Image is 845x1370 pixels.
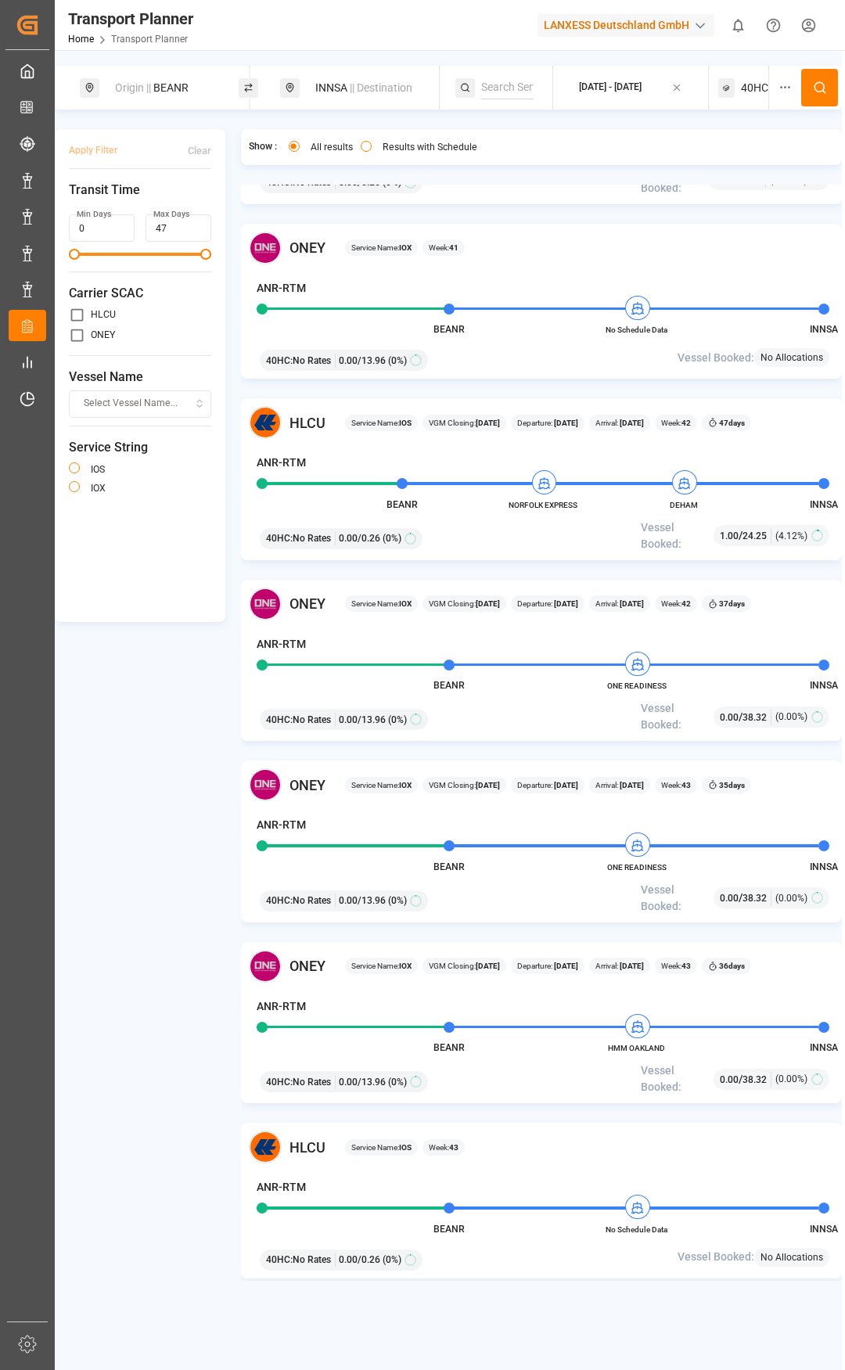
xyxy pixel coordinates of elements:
[760,351,823,365] span: No Allocations
[91,330,115,340] label: ONEY
[350,81,412,94] span: || Destination
[388,1075,407,1089] span: (0%)
[257,636,306,653] h4: ANR-RTM
[661,779,691,791] span: Week:
[293,531,331,545] span: No Rates
[339,354,386,368] span: 0.00 / 13.96
[351,1142,412,1153] span: Service Name:
[594,861,680,873] span: ONE READINESS
[743,530,767,541] span: 24.25
[200,249,211,260] span: Maximum
[289,955,325,976] span: ONEY
[429,598,500,609] span: VGM Closing:
[681,419,691,427] b: 42
[433,324,465,335] span: BEANR
[810,1224,838,1235] span: INNSA
[399,419,412,427] b: IOS
[351,960,412,972] span: Service Name:
[77,209,111,220] label: Min Days
[719,962,745,970] b: 36 days
[115,81,151,94] span: Origin ||
[266,894,293,908] span: 40HC :
[775,891,807,905] span: (0.00%)
[810,1042,838,1053] span: INNSA
[449,243,458,252] b: 41
[476,962,500,970] b: [DATE]
[517,598,578,609] span: Departure:
[69,368,211,387] span: Vessel Name
[743,1074,767,1085] span: 38.32
[517,779,578,791] span: Departure:
[249,588,282,620] img: Carrier
[433,1224,465,1235] span: BEANR
[681,599,691,608] b: 42
[106,74,232,102] div: BEANR
[810,861,838,872] span: INNSA
[538,14,714,37] div: LANXESS Deutschland GmbH
[266,531,293,545] span: 40HC :
[249,768,282,801] img: Carrier
[257,1179,306,1196] h4: ANR-RTM
[618,419,644,427] b: [DATE]
[476,781,500,789] b: [DATE]
[720,1074,739,1085] span: 0.00
[449,1143,458,1152] b: 43
[775,1072,807,1086] span: (0.00%)
[399,962,412,970] b: IOX
[594,680,680,692] span: ONE READINESS
[293,713,331,727] span: No Rates
[289,775,325,796] span: ONEY
[69,284,211,303] span: Carrier SCAC
[388,713,407,727] span: (0%)
[429,417,500,429] span: VGM Closing:
[266,1075,293,1089] span: 40HC :
[311,142,353,152] label: All results
[249,406,282,439] img: Carrier
[500,499,586,511] span: NORFOLK EXPRESS
[552,599,578,608] b: [DATE]
[249,1131,282,1163] img: Carrier
[618,962,644,970] b: [DATE]
[399,599,412,608] b: IOX
[618,599,644,608] b: [DATE]
[719,781,745,789] b: 35 days
[775,710,807,724] span: (0.00%)
[517,960,578,972] span: Departure:
[429,779,500,791] span: VGM Closing:
[681,781,691,789] b: 43
[91,310,116,319] label: HLCU
[594,1224,680,1235] span: No Schedule Data
[595,417,644,429] span: Arrival:
[188,144,211,158] div: Clear
[552,962,578,970] b: [DATE]
[339,713,386,727] span: 0.00 / 13.96
[399,1143,412,1152] b: IOS
[741,80,768,96] span: 40HC
[661,417,691,429] span: Week:
[153,209,189,220] label: Max Days
[538,10,721,40] button: LANXESS Deutschland GmbH
[719,419,745,427] b: 47 days
[339,894,386,908] span: 0.00 / 13.96
[266,1253,293,1267] span: 40HC :
[289,412,325,433] span: HLCU
[289,593,325,614] span: ONEY
[351,242,412,254] span: Service Name:
[810,499,838,510] span: INNSA
[429,1142,458,1153] span: Week:
[249,232,282,264] img: Carrier
[720,1071,771,1088] div: /
[641,700,714,733] span: Vessel Booked:
[552,781,578,789] b: [DATE]
[69,249,80,260] span: Minimum
[293,1075,331,1089] span: No Rates
[91,465,105,474] label: IOS
[429,960,500,972] span: VGM Closing:
[661,960,691,972] span: Week:
[69,438,211,457] span: Service String
[69,181,211,200] span: Transit Time
[579,81,642,95] div: [DATE] - [DATE]
[719,599,745,608] b: 37 days
[289,1137,325,1158] span: HLCU
[641,882,714,915] span: Vessel Booked:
